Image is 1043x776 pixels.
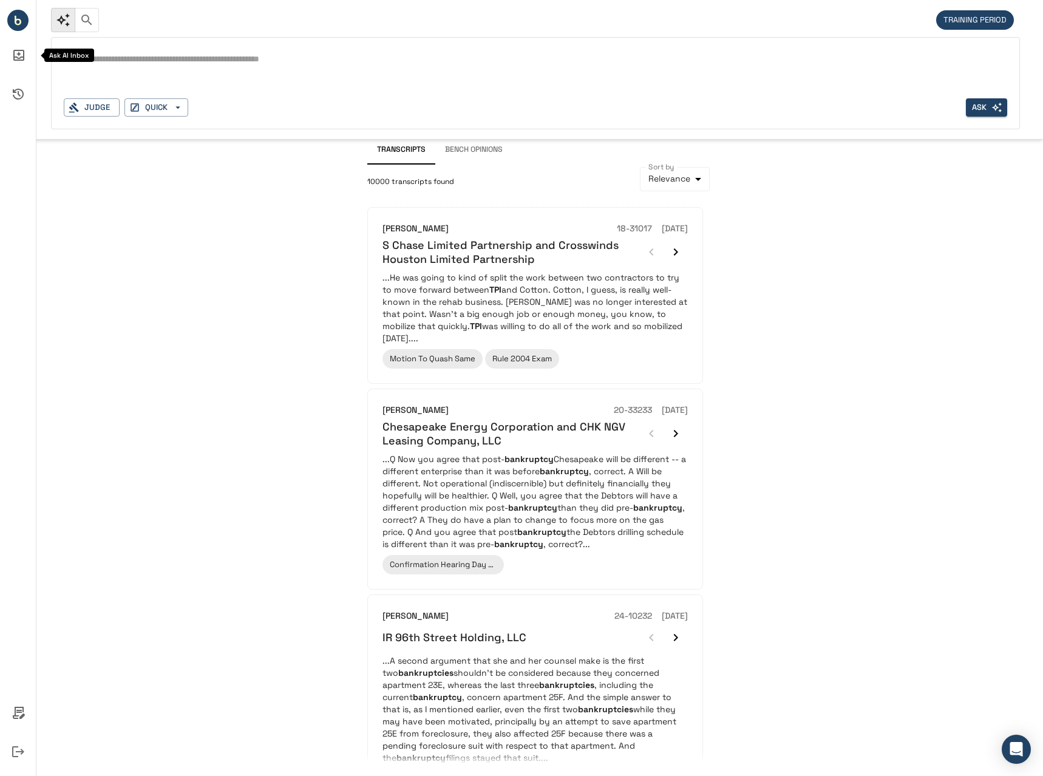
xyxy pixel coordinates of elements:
div: Open Intercom Messenger [1002,735,1031,764]
p: ...Q Now you agree that post- Chesapeake will be different -- a different enterprise than it was ... [382,453,688,550]
span: 10000 transcripts found [367,176,454,188]
em: bankruptcy [494,539,543,550]
span: Confirmation Hearing Day Twelve (via Zoom) [390,559,555,570]
em: bankruptcy [413,692,462,703]
button: QUICK [124,98,188,117]
label: Sort by [648,162,674,172]
h6: 24-10232 [614,610,652,623]
span: Enter search text [966,98,1007,117]
h6: [PERSON_NAME] [382,222,449,236]
p: ...A second argument that she and her counsel make is the first two shouldn't be considered becau... [382,655,688,764]
em: bankruptcy [517,526,566,537]
div: Relevance [640,167,710,191]
div: Ask AI Inbox [44,49,94,62]
button: Judge [64,98,120,117]
em: TPI [489,284,501,295]
div: We are not billing you for your initial period of in-app activity. [936,10,1020,30]
h6: [PERSON_NAME] [382,404,449,417]
h6: Chesapeake Energy Corporation and CHK NGV Leasing Company, LLC [382,420,639,448]
h6: IR 96th Street Holding, LLC [382,630,526,644]
em: bankruptcies [398,667,454,678]
h6: [DATE] [662,404,688,417]
p: ...He was going to kind of split the work between two contractors to try to move forward between ... [382,271,688,344]
em: bankruptcy [540,466,589,477]
button: Ask [966,98,1007,117]
em: bankruptcies [578,704,633,715]
em: bankruptcy [505,454,554,465]
em: bankruptcy [633,502,682,513]
h6: [DATE] [662,610,688,623]
button: Transcripts [367,135,435,165]
h6: 18-31017 [617,222,652,236]
h6: [PERSON_NAME] [382,610,449,623]
em: bankruptcy [396,752,446,763]
em: bankruptcy [508,502,557,513]
em: TPI [470,321,482,332]
h6: 20-33233 [614,404,652,417]
button: Bench Opinions [435,135,512,165]
span: TRAINING PERIOD [936,15,1014,25]
h6: [DATE] [662,222,688,236]
h6: S Chase Limited Partnership and Crosswinds Houston Limited Partnership [382,238,639,267]
span: Rule 2004 Exam [492,353,552,364]
em: bankruptcies [539,679,594,690]
span: Motion To Quash Same [390,353,475,364]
